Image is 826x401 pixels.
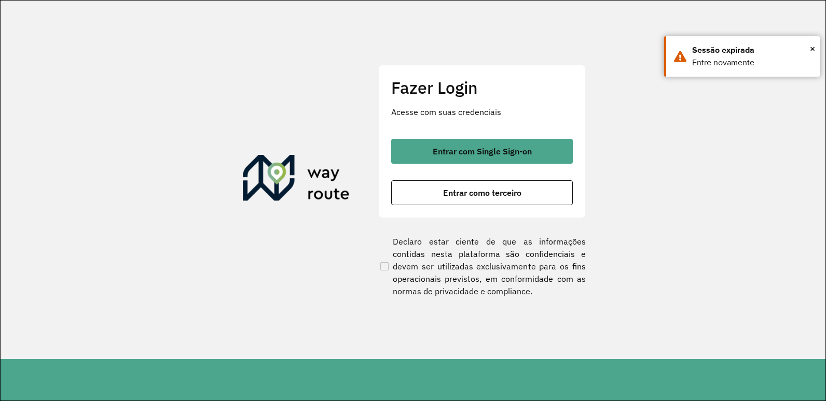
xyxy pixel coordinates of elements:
[810,41,815,56] button: Close
[391,180,573,205] button: button
[692,44,812,56] div: Sessão expirada
[378,235,586,297] label: Declaro estar ciente de que as informações contidas nesta plataforma são confidenciais e devem se...
[443,189,521,197] span: Entrar como terceiro
[391,106,573,118] p: Acesse com suas credenciais
[243,155,350,205] img: Roteirizador AmbevTech
[433,147,532,155] span: Entrar com Single Sign-on
[391,78,573,97] h2: Fazer Login
[692,56,812,69] div: Entre novamente
[391,139,573,164] button: button
[810,41,815,56] span: ×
